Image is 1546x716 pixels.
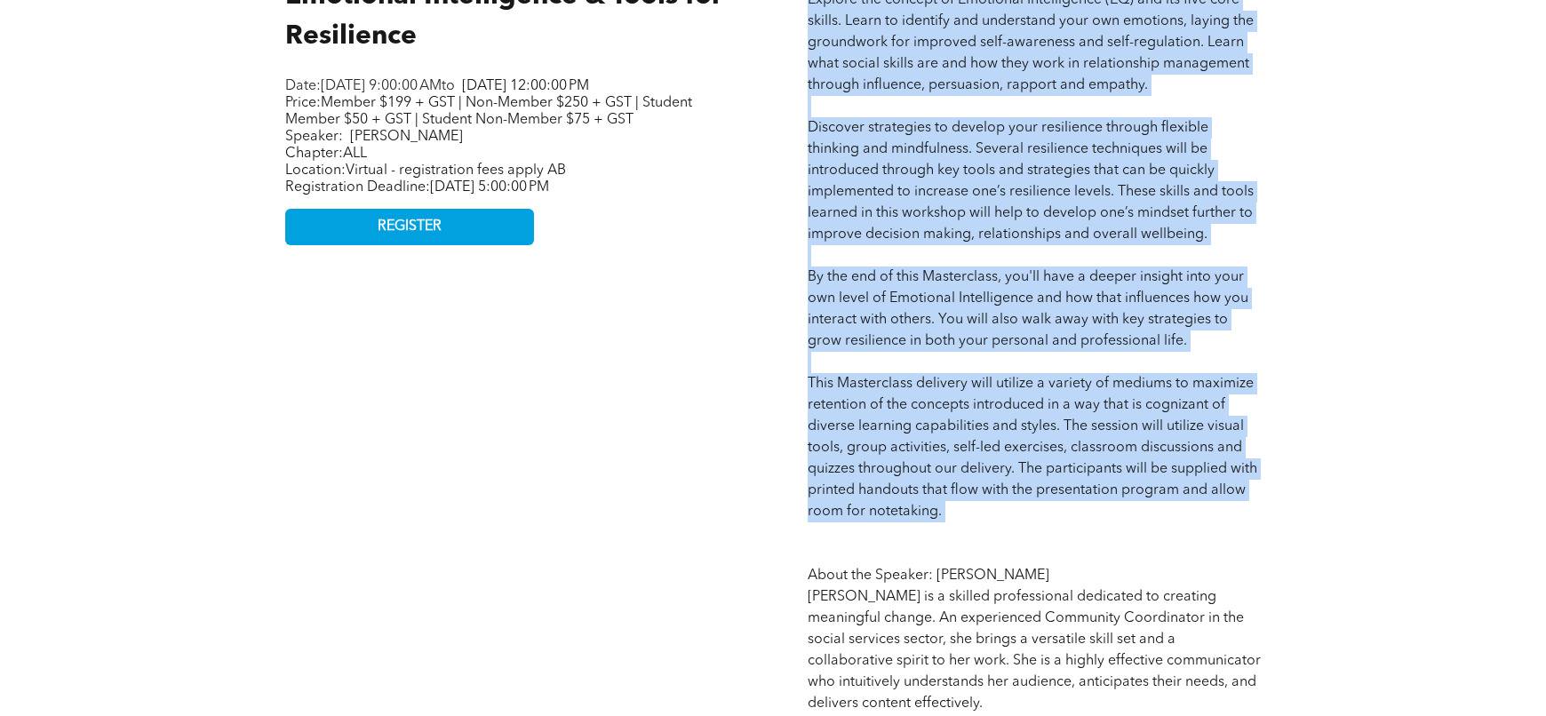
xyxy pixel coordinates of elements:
[285,147,367,161] span: Chapter:
[346,163,566,178] span: Virtual - registration fees apply AB
[285,79,455,93] span: Date: to
[285,96,692,127] span: Price:
[343,147,367,161] span: ALL
[350,130,463,144] span: [PERSON_NAME]
[378,219,442,235] span: REGISTER
[285,163,566,195] span: Location: Registration Deadline:
[462,79,589,93] span: [DATE] 12:00:00 PM
[430,180,549,195] span: [DATE] 5:00:00 PM
[285,96,692,127] span: Member $199 + GST | Non-Member $250 + GST | Student Member $50 + GST | Student Non-Member $75 + GST
[321,79,442,93] span: [DATE] 9:00:00 AM
[285,130,343,144] span: Speaker:
[285,209,534,245] a: REGISTER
